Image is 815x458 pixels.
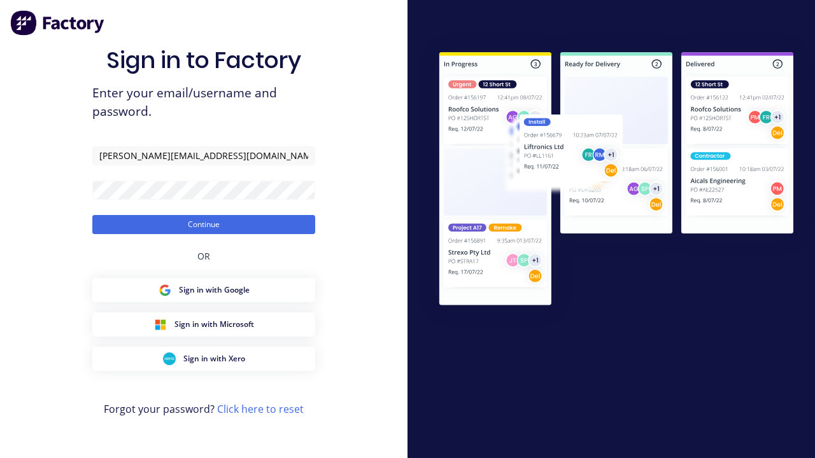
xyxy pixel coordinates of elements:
button: Continue [92,215,315,234]
a: Click here to reset [217,402,304,416]
span: Sign in with Google [179,284,250,296]
img: Google Sign in [159,284,171,296]
img: Factory [10,10,106,36]
span: Sign in with Xero [183,353,245,364]
button: Google Sign inSign in with Google [92,278,315,302]
img: Sign in [418,32,815,328]
span: Enter your email/username and password. [92,84,315,121]
input: Email/Username [92,146,315,165]
span: Forgot your password? [104,401,304,417]
img: Xero Sign in [163,352,176,365]
button: Xero Sign inSign in with Xero [92,347,315,371]
span: Sign in with Microsoft [174,319,254,330]
img: Microsoft Sign in [154,318,167,331]
button: Microsoft Sign inSign in with Microsoft [92,312,315,337]
div: OR [197,234,210,278]
h1: Sign in to Factory [106,46,301,74]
